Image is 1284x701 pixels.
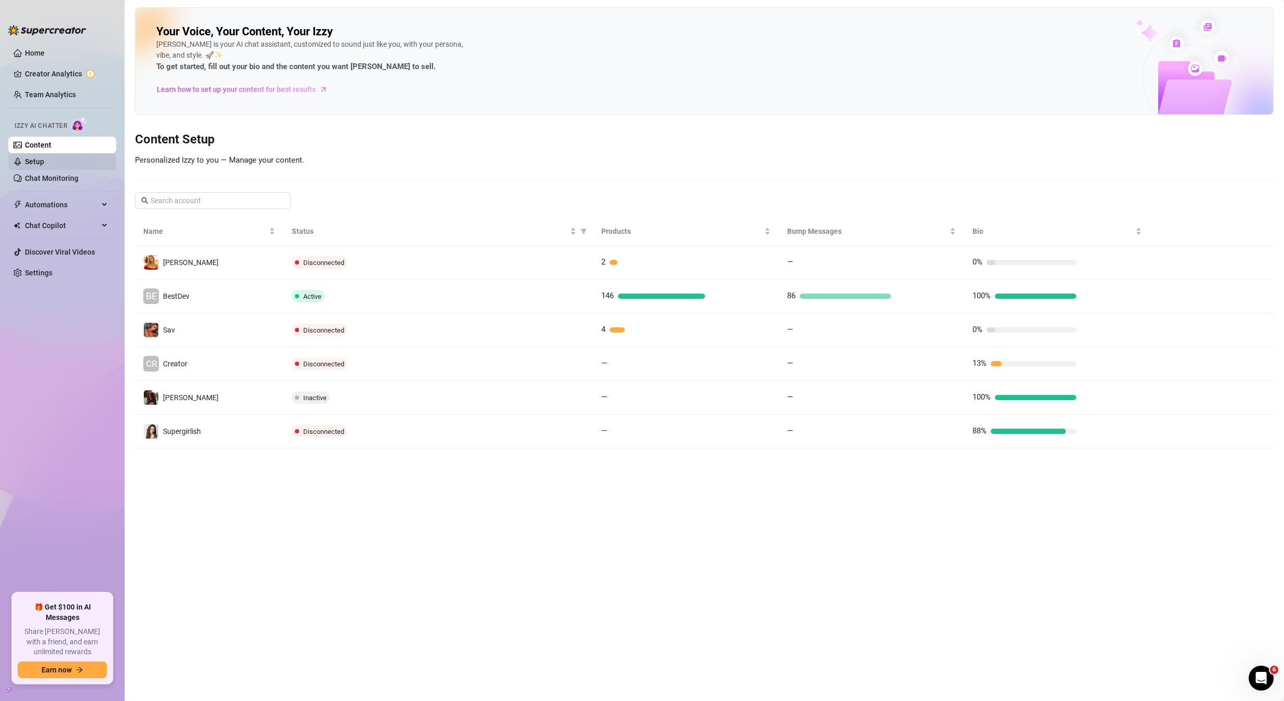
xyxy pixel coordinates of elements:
[146,289,157,303] span: BE
[42,666,72,674] span: Earn now
[144,323,158,337] img: Sav
[163,427,201,435] span: Supergirlish
[972,392,991,402] span: 100%
[144,255,158,270] img: Mikayla
[601,392,607,402] span: —
[303,326,344,334] span: Disconnected
[1249,666,1274,691] iframe: Intercom live chat
[13,201,22,209] span: thunderbolt
[163,360,187,368] span: Creator
[71,117,87,132] img: AI Chatter
[18,602,107,623] span: 🎁 Get $100 in AI Messages
[144,390,158,405] img: Ivan
[5,686,12,694] span: build
[76,666,83,673] span: arrow-right
[156,39,468,73] div: [PERSON_NAME] is your AI chat assistant, customized to sound just like you, with your persona, vi...
[144,424,158,439] img: Supergirlish
[601,359,607,368] span: —
[787,392,793,402] span: —
[972,426,986,435] span: 88%
[135,131,1274,148] h3: Content Setup
[13,222,20,229] img: Chat Copilot
[1112,8,1273,114] img: ai-chatter-content-library-cLFOSyPT.png
[25,248,95,256] a: Discover Viral Videos
[135,217,283,246] th: Name
[25,269,52,277] a: Settings
[25,90,76,99] a: Team Analytics
[156,24,333,39] h2: Your Voice, Your Content, Your Izzy
[787,226,948,237] span: Bump Messages
[318,84,329,95] span: arrow-right
[972,291,991,300] span: 100%
[779,217,965,246] th: Bump Messages
[972,359,986,368] span: 13%
[303,394,327,402] span: Inactive
[303,360,344,368] span: Disconnected
[145,356,157,371] span: CR
[135,155,304,165] span: Personalized Izzy to you — Manage your content.
[964,217,1150,246] th: Bio
[601,426,607,435] span: —
[787,291,795,300] span: 86
[156,62,436,71] strong: To get started, fill out your bio and the content you want [PERSON_NAME] to sell.
[157,84,316,95] span: Learn how to set up your content for best results
[151,195,276,206] input: Search account
[787,426,793,435] span: —
[1270,666,1278,674] span: 6
[601,257,605,267] span: 2
[18,662,107,678] button: Earn nowarrow-right
[143,226,267,237] span: Name
[163,393,219,402] span: [PERSON_NAME]
[15,121,67,131] span: Izzy AI Chatter
[787,359,793,368] span: —
[972,257,982,267] span: 0%
[8,25,86,35] img: logo-BBDzfeDw.svg
[580,228,587,234] span: filter
[787,257,793,267] span: —
[25,49,45,57] a: Home
[972,325,982,334] span: 0%
[141,197,148,204] span: search
[972,226,1133,237] span: Bio
[163,326,175,334] span: Sav
[156,81,335,98] a: Learn how to set up your content for best results
[25,217,99,234] span: Chat Copilot
[292,226,568,237] span: Status
[25,174,78,182] a: Chat Monitoring
[25,141,51,149] a: Content
[787,325,793,334] span: —
[283,217,593,246] th: Status
[25,196,99,213] span: Automations
[303,259,344,267] span: Disconnected
[163,258,219,267] span: [PERSON_NAME]
[578,223,589,239] span: filter
[593,217,779,246] th: Products
[601,291,614,300] span: 146
[303,428,344,435] span: Disconnected
[163,292,190,300] span: BestDev
[601,325,605,334] span: 4
[25,65,108,82] a: Creator Analytics exclamation-circle
[25,157,44,166] a: Setup
[18,627,107,657] span: Share [PERSON_NAME] with a friend, and earn unlimited rewards
[303,293,321,300] span: Active
[601,226,762,237] span: Products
